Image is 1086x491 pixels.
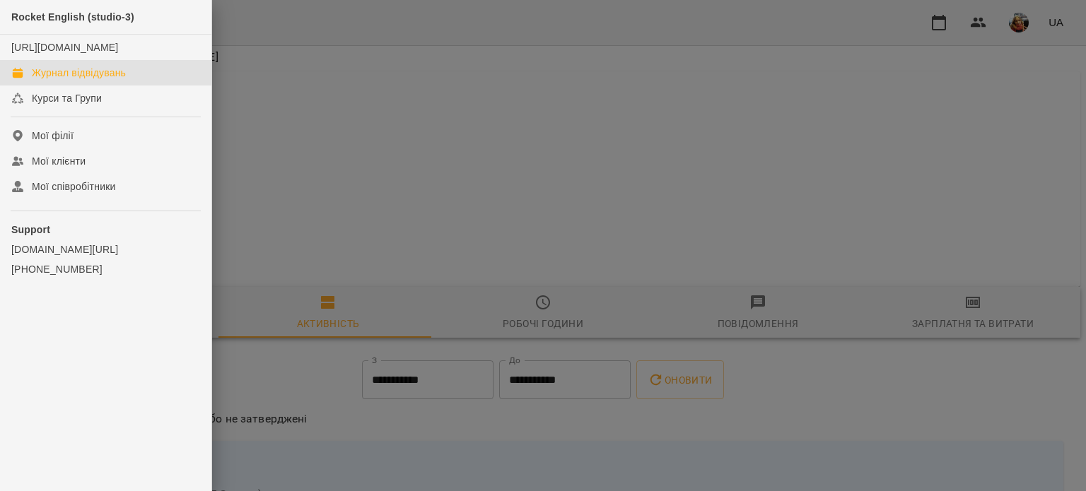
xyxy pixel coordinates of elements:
span: Rocket English (studio-3) [11,11,134,23]
a: [PHONE_NUMBER] [11,262,200,276]
div: Мої співробітники [32,179,116,194]
p: Support [11,223,200,237]
a: [DOMAIN_NAME][URL] [11,242,200,256]
div: Мої філії [32,129,74,143]
div: Мої клієнти [32,154,86,168]
div: Курси та Групи [32,91,102,105]
div: Журнал відвідувань [32,66,126,80]
a: [URL][DOMAIN_NAME] [11,42,118,53]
